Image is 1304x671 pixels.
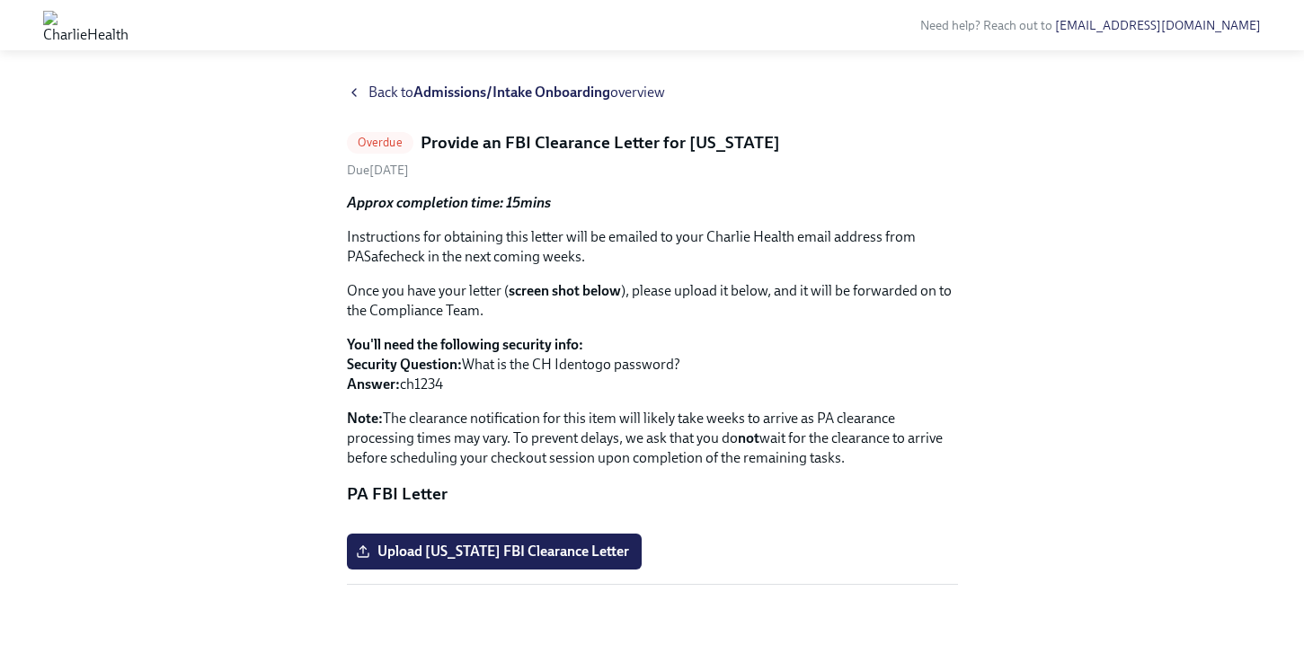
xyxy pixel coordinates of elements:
[347,482,958,506] p: PA FBI Letter
[347,335,958,394] p: What is the CH Identogo password? ch1234
[421,131,780,155] h5: Provide an FBI Clearance Letter for [US_STATE]
[920,18,1261,33] span: Need help? Reach out to
[347,163,409,178] span: Thursday, September 4th 2025, 8:00 am
[347,409,958,468] p: The clearance notification for this item will likely take weeks to arrive as PA clearance process...
[347,194,551,211] strong: Approx completion time: 15mins
[347,281,958,321] p: Once you have your letter ( ), please upload it below, and it will be forwarded on to the Complia...
[347,336,583,353] strong: You'll need the following security info:
[359,543,629,561] span: Upload [US_STATE] FBI Clearance Letter
[347,356,462,373] strong: Security Question:
[368,83,665,102] span: Back to overview
[347,83,958,102] a: Back toAdmissions/Intake Onboardingoverview
[347,227,958,267] p: Instructions for obtaining this letter will be emailed to your Charlie Health email address from ...
[1055,18,1261,33] a: [EMAIL_ADDRESS][DOMAIN_NAME]
[738,429,759,446] strong: not
[347,410,383,427] strong: Note:
[43,11,129,40] img: CharlieHealth
[347,375,400,393] strong: Answer:
[413,84,610,101] strong: Admissions/Intake Onboarding
[347,534,642,569] label: Upload [US_STATE] FBI Clearance Letter
[347,136,413,149] span: Overdue
[509,282,621,299] strong: screen shot below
